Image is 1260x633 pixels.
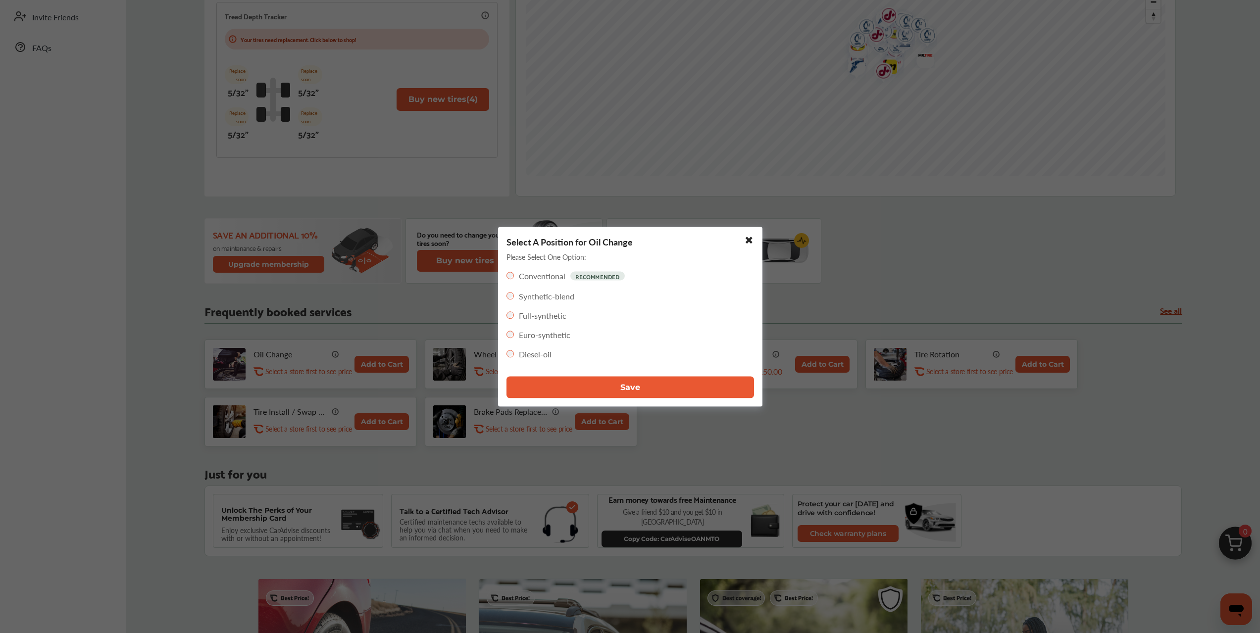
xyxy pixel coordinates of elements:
[519,309,566,321] label: Full-synthetic
[519,348,552,359] label: Diesel-oil
[519,329,570,340] label: Euro-synthetic
[620,383,640,392] span: Save
[506,235,633,247] p: Select A Position for Oil Change
[570,271,625,280] p: RECOMMENDED
[506,251,586,261] p: Please Select One Option:
[519,290,574,301] label: Synthetic-blend
[519,270,565,282] label: Conventional
[506,376,754,398] button: Save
